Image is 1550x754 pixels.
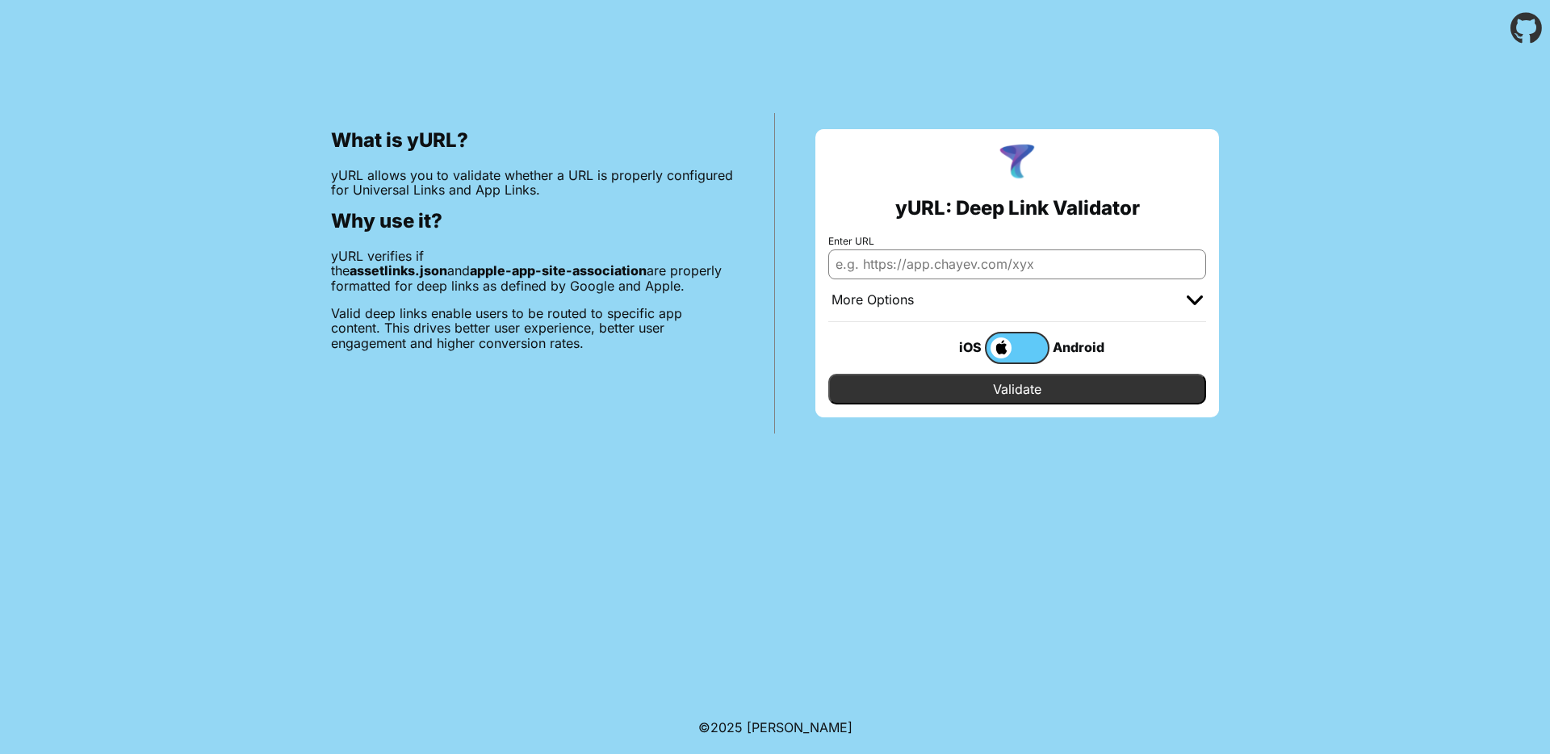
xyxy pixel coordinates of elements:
[828,374,1206,404] input: Validate
[920,337,985,358] div: iOS
[1049,337,1114,358] div: Android
[331,129,734,152] h2: What is yURL?
[331,306,734,350] p: Valid deep links enable users to be routed to specific app content. This drives better user exper...
[331,210,734,232] h2: Why use it?
[331,249,734,293] p: yURL verifies if the and are properly formatted for deep links as defined by Google and Apple.
[1187,295,1203,305] img: chevron
[747,719,852,735] a: Michael Ibragimchayev's Personal Site
[832,292,914,308] div: More Options
[895,197,1140,220] h2: yURL: Deep Link Validator
[710,719,743,735] span: 2025
[828,249,1206,279] input: e.g. https://app.chayev.com/xyx
[470,262,647,279] b: apple-app-site-association
[828,236,1206,247] label: Enter URL
[996,142,1038,184] img: yURL Logo
[331,168,734,198] p: yURL allows you to validate whether a URL is properly configured for Universal Links and App Links.
[350,262,447,279] b: assetlinks.json
[698,701,852,754] footer: ©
